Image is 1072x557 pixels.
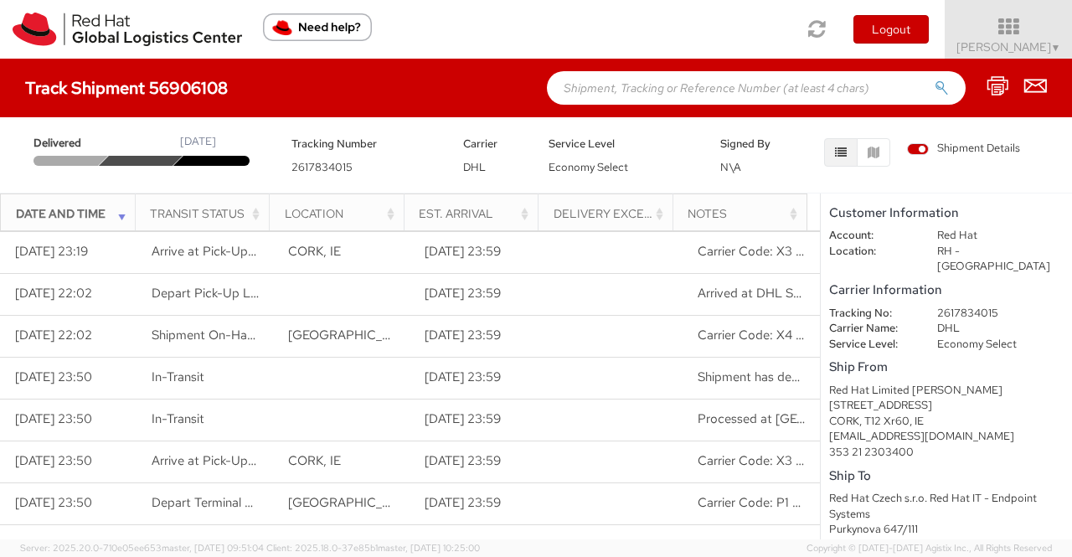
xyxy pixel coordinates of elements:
span: DHL [463,160,486,174]
label: Shipment Details [907,141,1020,159]
h5: Ship From [829,360,1064,374]
div: 353 21 2303400 [829,445,1064,461]
td: [DATE] 23:59 [410,315,546,357]
dt: Location: [817,244,925,260]
span: N\A [720,160,741,174]
div: [STREET_ADDRESS] [829,398,1064,414]
h4: Track Shipment 56906108 [25,79,228,97]
div: Red Hat Limited [PERSON_NAME] [829,383,1064,399]
span: Depart Terminal Location [152,494,295,511]
span: CORK, IE [288,452,341,469]
span: Carrier Code: X3 - Arrived at Pick-up Location [698,536,960,553]
span: Depart Pick-Up Location [152,285,293,302]
h5: Ship To [829,469,1064,483]
div: Est. Arrival [419,205,533,222]
div: Red Hat Czech s.r.o. Red Hat IT - Endpoint Systems [829,491,1064,522]
span: [PERSON_NAME] [956,39,1061,54]
span: Server: 2025.20.0-710e05ee653 [20,542,264,554]
span: Carrier Code: X3 - Arrived at Pick-up Location [698,243,960,260]
span: 2617834015 [291,160,353,174]
span: Carrier Code: X3 - Arrived at Pick-up Location [698,452,960,469]
td: [DATE] 23:59 [410,357,546,399]
h5: Carrier Information [829,283,1064,297]
button: Need help? [263,13,372,41]
span: CORK, IE [288,243,341,260]
td: [DATE] 23:59 [410,273,546,315]
td: [DATE] 23:59 [410,399,546,441]
span: Carrier Code: P1 - Departed Terminal Location [698,494,959,511]
button: Logout [853,15,929,44]
span: Delivered [33,136,106,152]
td: [DATE] 23:59 [410,231,546,273]
dt: Tracking No: [817,306,925,322]
span: ▼ [1051,41,1061,54]
span: master, [DATE] 10:25:00 [378,542,480,554]
h5: Carrier [463,138,524,150]
dt: Carrier Name: [817,321,925,337]
span: Brussels, BE [288,327,551,343]
span: In-Transit [152,369,204,385]
span: Copyright © [DATE]-[DATE] Agistix Inc., All Rights Reserved [807,542,1052,555]
div: [DATE] [180,134,216,150]
h5: Customer Information [829,206,1064,220]
span: Dublin, IE [288,494,434,511]
h5: Tracking Number [291,138,438,150]
span: Arrive at Pick-Up Location [152,243,301,260]
span: In-Transit [152,410,204,427]
div: Delivery Exception [554,205,667,222]
input: Shipment, Tracking or Reference Number (at least 4 chars) [547,71,966,105]
td: [DATE] 23:59 [410,441,546,482]
div: Date and Time [16,205,130,222]
div: CORK, T12 Xr60, IE [829,414,1064,430]
div: [EMAIL_ADDRESS][DOMAIN_NAME] [829,429,1064,445]
span: Shipment On-Hand Destination [152,327,329,343]
dt: Account: [817,228,925,244]
span: Economy Select [549,160,628,174]
span: Arrive at Pick-Up Location [152,452,301,469]
span: Carrier Code: X4 - Arrived at Terminal Location [698,327,964,343]
div: Notes [688,205,801,222]
span: Shipment Details [907,141,1020,157]
span: Client: 2025.18.0-37e85b1 [266,542,480,554]
img: rh-logistics-00dfa346123c4ec078e1.svg [13,13,242,46]
div: Transit Status [150,205,264,222]
div: Location [285,205,399,222]
div: Purkynova 647/111 [829,522,1064,538]
h5: Signed By [720,138,781,150]
span: master, [DATE] 09:51:04 [162,542,264,554]
span: CORK, IE [288,536,341,553]
td: [DATE] 23:59 [410,482,546,524]
h5: Service Level [549,138,695,150]
span: Arrive at Pick-Up Location [152,536,301,553]
dt: Service Level: [817,337,925,353]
